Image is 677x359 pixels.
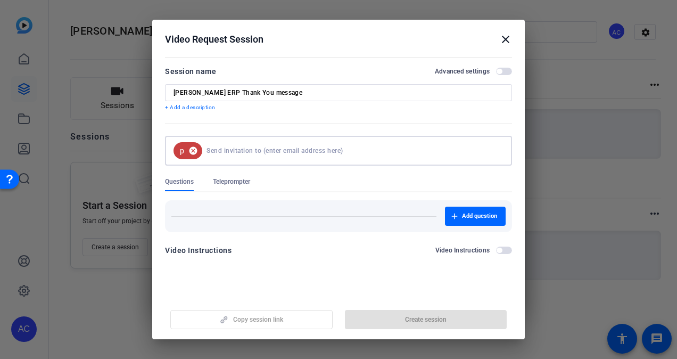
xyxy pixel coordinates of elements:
[435,67,490,76] h2: Advanced settings
[165,177,194,186] span: Questions
[180,145,184,156] span: p
[165,244,232,257] div: Video Instructions
[445,207,506,226] button: Add question
[165,33,512,46] div: Video Request Session
[184,146,202,156] mat-icon: cancel
[213,177,250,186] span: Teleprompter
[435,246,490,255] h2: Video Instructions
[165,65,216,78] div: Session name
[207,140,499,161] input: Send invitation to (enter email address here)
[174,88,503,97] input: Enter Session Name
[462,212,497,221] span: Add question
[165,103,512,112] p: + Add a description
[499,33,512,46] mat-icon: close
